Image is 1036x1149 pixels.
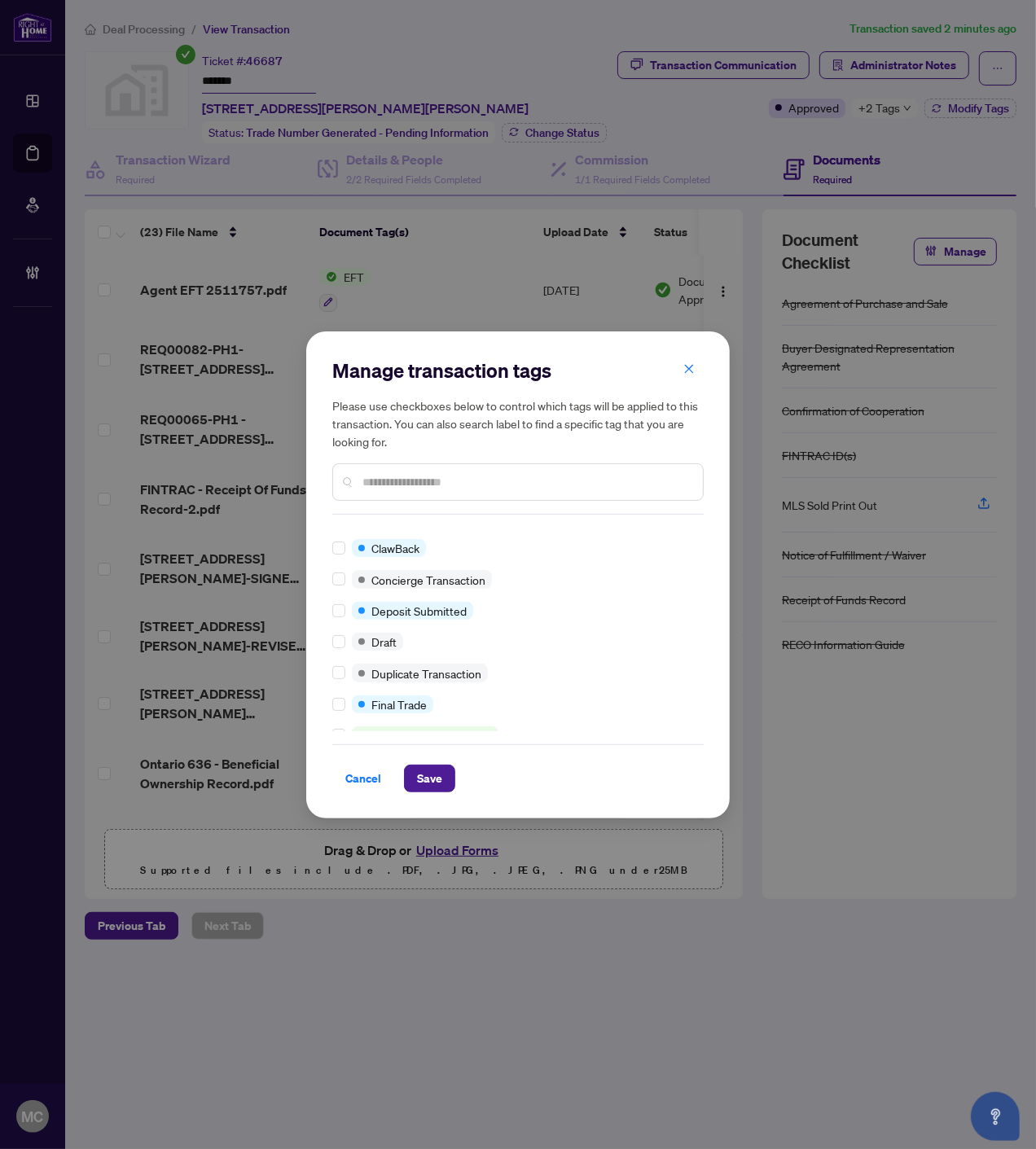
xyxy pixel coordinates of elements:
span: ClawBack [371,539,419,557]
span: Cancel [345,765,381,792]
button: Save [404,765,455,792]
span: Duplicate Transaction [371,664,481,682]
button: Open asap [971,1092,1020,1141]
span: Concierge Transaction [371,571,485,589]
span: Draft [371,633,397,651]
button: Cancel [332,765,394,792]
h2: Manage transaction tags [332,357,704,384]
span: Final Trade [371,695,427,713]
h5: Please use checkboxes below to control which tags will be applied to this transaction. You can al... [332,397,704,450]
span: Final Trade - Completed [371,726,492,744]
span: Save [417,765,442,792]
span: Deposit Submitted [371,602,467,620]
span: close [683,363,695,375]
